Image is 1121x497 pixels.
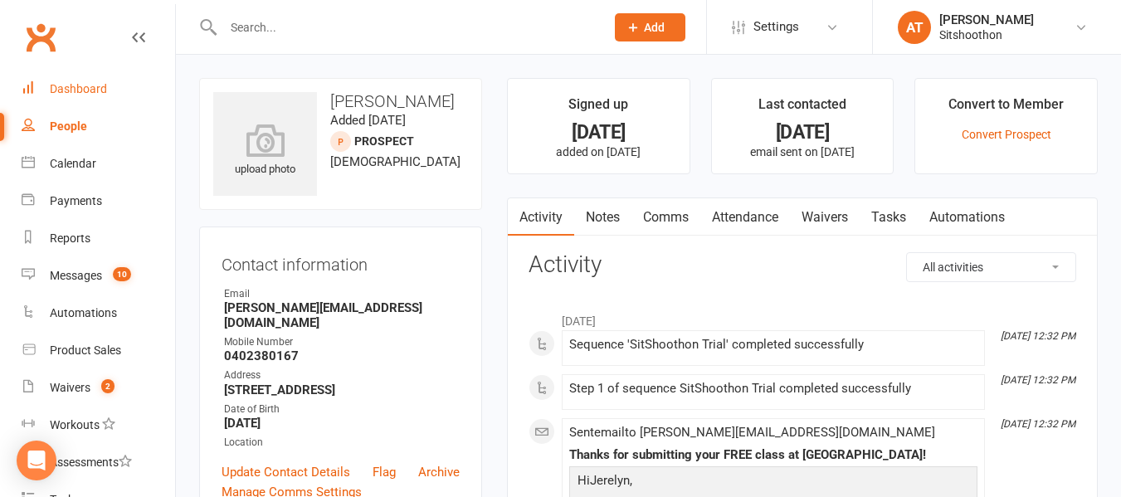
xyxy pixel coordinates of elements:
snap: prospect [354,134,414,148]
h3: Contact information [222,249,460,274]
div: Location [224,435,460,451]
div: [DATE] [523,124,675,141]
span: 10 [113,267,131,281]
strong: 0402380167 [224,348,460,363]
a: Flag [373,462,396,482]
button: Add [615,13,685,41]
a: Update Contact Details [222,462,350,482]
a: Reports [22,220,175,257]
div: Sequence 'SitShoothon Trial' completed successfully [569,338,977,352]
div: Signed up [568,94,628,124]
i: [DATE] 12:32 PM [1001,330,1075,342]
div: [DATE] [727,124,879,141]
a: Assessments [22,444,175,481]
a: Messages 10 [22,257,175,295]
li: [DATE] [529,304,1076,330]
div: Assessments [50,456,132,469]
span: Settings [753,8,799,46]
h3: Activity [529,252,1076,278]
div: Step 1 of sequence SitShoothon Trial completed successfully [569,382,977,396]
i: [DATE] 12:32 PM [1001,418,1075,430]
a: Activity [508,198,574,236]
a: Waivers [790,198,860,236]
a: Clubworx [20,17,61,58]
a: Workouts [22,407,175,444]
div: Waivers [50,381,90,394]
a: Automations [22,295,175,332]
span: Sent email to [PERSON_NAME][EMAIL_ADDRESS][DOMAIN_NAME] [569,425,935,440]
i: [DATE] 12:32 PM [1001,374,1075,386]
div: Address [224,368,460,383]
a: Product Sales [22,332,175,369]
a: Convert Prospect [962,128,1051,141]
div: Sitshoothon [939,27,1034,42]
a: Payments [22,183,175,220]
div: Thanks for submitting your FREE class at [GEOGRAPHIC_DATA]! [569,448,977,462]
strong: [PERSON_NAME][EMAIL_ADDRESS][DOMAIN_NAME] [224,300,460,330]
a: Automations [918,198,1016,236]
div: People [50,119,87,133]
a: Tasks [860,198,918,236]
p: HiJerelyn [573,470,973,495]
a: Dashboard [22,71,175,108]
div: Calendar [50,157,96,170]
div: Product Sales [50,344,121,357]
time: Added [DATE] [330,113,406,128]
div: Open Intercom Messenger [17,441,56,480]
div: Workouts [50,418,100,431]
a: Calendar [22,145,175,183]
div: upload photo [213,124,317,178]
a: Waivers 2 [22,369,175,407]
a: Attendance [700,198,790,236]
span: , [630,473,632,488]
div: Mobile Number [224,334,460,350]
div: Messages [50,269,102,282]
strong: [STREET_ADDRESS] [224,382,460,397]
a: Archive [418,462,460,482]
div: AT [898,11,931,44]
div: Last contacted [758,94,846,124]
span: Add [644,21,665,34]
div: Automations [50,306,117,319]
a: People [22,108,175,145]
div: Dashboard [50,82,107,95]
p: added on [DATE] [523,145,675,158]
div: [PERSON_NAME] [939,12,1034,27]
div: Payments [50,194,102,207]
div: Reports [50,231,90,245]
div: Email [224,286,460,302]
div: Convert to Member [948,94,1064,124]
h3: [PERSON_NAME] [213,92,468,110]
span: 2 [101,379,115,393]
div: Date of Birth [224,402,460,417]
a: Comms [631,198,700,236]
p: email sent on [DATE] [727,145,879,158]
input: Search... [218,16,593,39]
span: [DEMOGRAPHIC_DATA] [330,154,461,169]
a: Notes [574,198,631,236]
strong: [DATE] [224,416,460,431]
